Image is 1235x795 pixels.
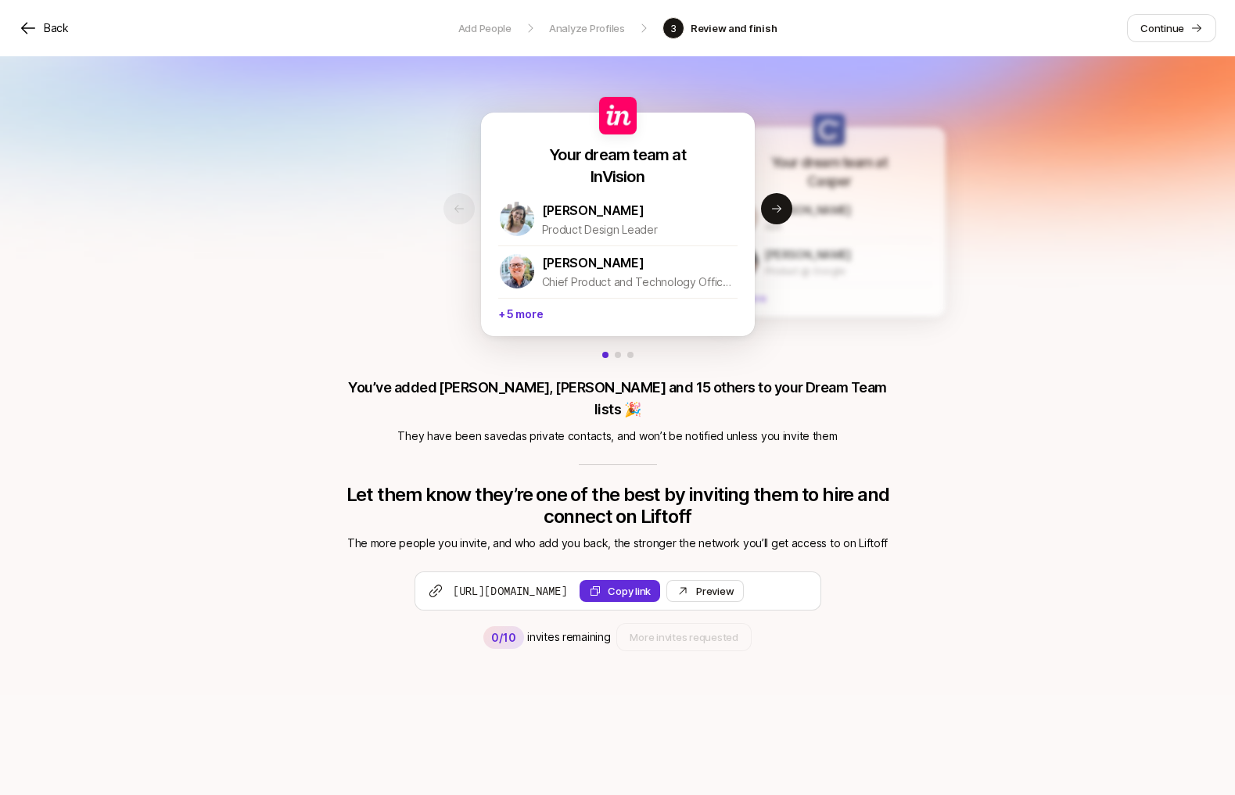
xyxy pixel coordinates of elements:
p: You’ve added [PERSON_NAME], [PERSON_NAME] and 15 others to your Dream Team lists 🎉 [342,377,894,421]
img: f9729ba1_078f_4cfa_aac7_ba0c5d0a4dd8.jpg [813,113,845,145]
p: Product @ Google [764,263,931,279]
button: Copy link [580,580,660,602]
p: InVision [591,166,644,188]
p: A24 [764,219,931,235]
p: Chief Product and Technology Officer at Miro [542,273,738,292]
img: 4f82510e_9c74_4b32_bce9_92b370fb80f2.jpg [599,97,637,134]
p: [PERSON_NAME] [542,200,644,220]
p: [PERSON_NAME] [764,246,851,263]
p: + 5 more [498,298,738,327]
span: [URL][DOMAIN_NAME] [453,583,568,599]
p: Your dream team at [770,153,886,172]
img: 1657916037359 [728,202,757,231]
img: 1681251623130 [500,202,534,236]
a: Preview [666,580,744,602]
p: The more people you invite, and who add you back, the stronger the network you’ll get access to o... [342,534,894,553]
p: invites remaining [527,628,610,646]
div: Preview [696,583,734,599]
p: Product Design Leader [542,220,738,239]
p: They have been saved as private contacts , and won’t be notified unless you invite them [342,427,894,446]
p: Your dream team at [549,144,686,166]
p: + 3 more [727,285,930,309]
p: Let them know they’re one of the best by inviting them to hire and connect on Liftoff [342,484,894,528]
p: [PERSON_NAME] [542,252,644,273]
p: Analyze Profiles [549,20,625,36]
div: 0 /10 [483,626,524,649]
p: Casper [807,172,850,191]
p: [PERSON_NAME] [764,202,851,219]
p: Add People [458,20,512,36]
a: Continue [1127,14,1216,42]
p: Back [44,19,69,38]
p: Review and finish [691,20,777,36]
p: 3 [670,20,677,36]
img: 1569513055227 [500,254,534,288]
img: 1618537329939 [728,247,757,276]
p: Continue [1140,20,1184,36]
